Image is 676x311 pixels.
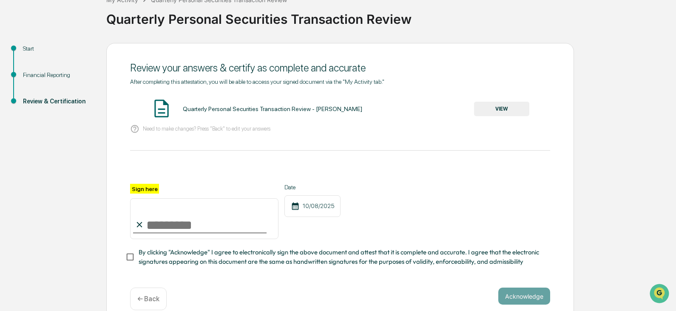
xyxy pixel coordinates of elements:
p: Need to make changes? Press "Back" to edit your answers [143,126,270,132]
div: Review your answers & certify as complete and accurate [130,62,550,74]
div: Start new chat [29,65,139,74]
button: Start new chat [145,68,155,78]
div: Quarterly Personal Securities Transaction Review - [PERSON_NAME] [183,106,362,112]
div: 10/08/2025 [284,195,341,217]
div: Review & Certification [23,97,93,106]
a: Powered byPylon [60,144,103,151]
label: Sign here [130,184,159,194]
div: Financial Reporting [23,71,93,80]
label: Date [284,184,341,191]
p: ← Back [137,295,159,303]
button: VIEW [474,102,529,116]
span: By clicking "Acknowledge" I agree to electronically sign the above document and attest that it is... [139,248,543,267]
button: Acknowledge [498,288,550,305]
div: 🗄️ [62,108,68,115]
div: We're available if you need us! [29,74,108,80]
span: After completing this attestation, you will be able to access your signed document via the "My Ac... [130,78,384,85]
a: 🔎Data Lookup [5,120,57,135]
span: Preclearance [17,107,55,116]
span: Pylon [85,144,103,151]
p: How can we help? [9,18,155,31]
img: Document Icon [151,98,172,119]
span: Attestations [70,107,105,116]
div: Quarterly Personal Securities Transaction Review [106,5,672,27]
iframe: Open customer support [649,283,672,306]
span: Data Lookup [17,123,54,132]
a: 🗄️Attestations [58,104,109,119]
div: 🖐️ [9,108,15,115]
div: 🔎 [9,124,15,131]
img: 1746055101610-c473b297-6a78-478c-a979-82029cc54cd1 [9,65,24,80]
div: Start [23,44,93,53]
a: 🖐️Preclearance [5,104,58,119]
